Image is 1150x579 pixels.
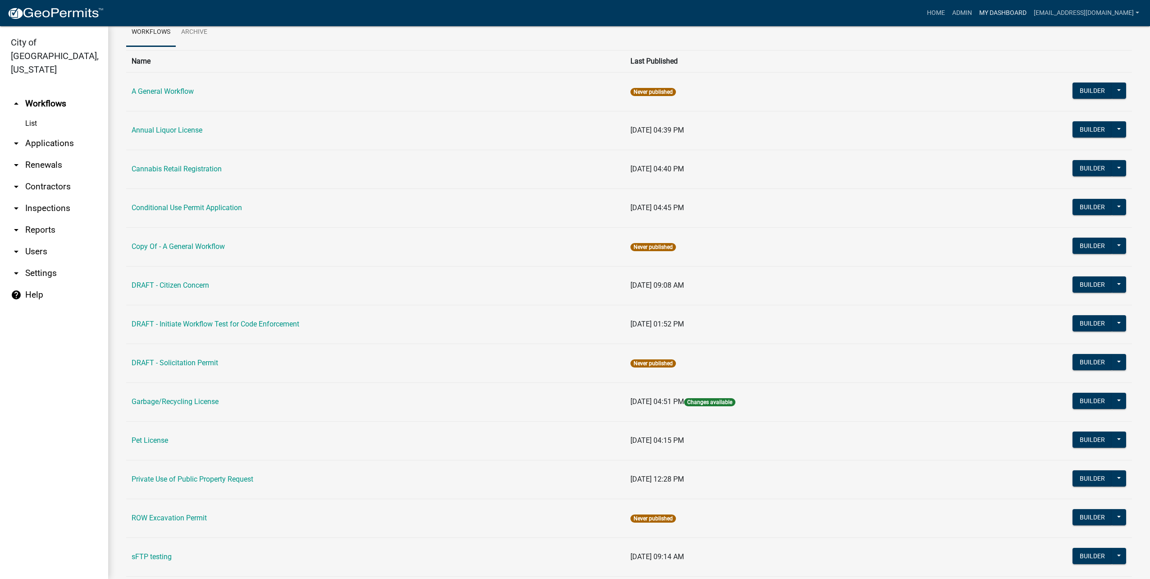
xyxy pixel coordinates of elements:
[1072,509,1112,525] button: Builder
[630,320,684,328] span: [DATE] 01:52 PM
[630,397,684,406] span: [DATE] 04:51 PM
[132,320,299,328] a: DRAFT - Initiate Workflow Test for Code Enforcement
[625,50,949,72] th: Last Published
[1072,276,1112,293] button: Builder
[126,18,176,47] a: Workflows
[630,243,676,251] span: Never published
[1072,83,1112,99] button: Builder
[132,126,202,134] a: Annual Liquor License
[923,5,949,22] a: Home
[11,268,22,279] i: arrow_drop_down
[1072,238,1112,254] button: Builder
[949,5,976,22] a: Admin
[132,87,194,96] a: A General Workflow
[630,359,676,368] span: Never published
[630,552,684,561] span: [DATE] 09:14 AM
[11,203,22,214] i: arrow_drop_down
[11,160,22,170] i: arrow_drop_down
[132,552,172,561] a: sFTP testing
[684,398,735,406] span: Changes available
[1072,470,1112,487] button: Builder
[176,18,213,47] a: Archive
[132,165,222,173] a: Cannabis Retail Registration
[132,281,209,289] a: DRAFT - Citizen Concern
[11,181,22,192] i: arrow_drop_down
[630,88,676,96] span: Never published
[126,50,625,72] th: Name
[1072,160,1112,176] button: Builder
[1072,548,1112,564] button: Builder
[132,475,253,483] a: Private Use of Public Property Request
[11,246,22,257] i: arrow_drop_down
[132,242,225,251] a: Copy Of - A General Workflow
[630,165,684,173] span: [DATE] 04:40 PM
[1072,315,1112,331] button: Builder
[630,515,676,523] span: Never published
[11,289,22,300] i: help
[11,98,22,109] i: arrow_drop_up
[630,203,684,212] span: [DATE] 04:45 PM
[630,436,684,445] span: [DATE] 04:15 PM
[630,281,684,289] span: [DATE] 09:08 AM
[132,514,207,522] a: ROW Excavation Permit
[630,475,684,483] span: [DATE] 12:28 PM
[11,138,22,149] i: arrow_drop_down
[1072,121,1112,138] button: Builder
[976,5,1030,22] a: My Dashboard
[132,358,218,367] a: DRAFT - Solicitation Permit
[1072,393,1112,409] button: Builder
[630,126,684,134] span: [DATE] 04:39 PM
[11,225,22,235] i: arrow_drop_down
[132,203,242,212] a: Conditional Use Permit Application
[1072,199,1112,215] button: Builder
[132,436,168,445] a: Pet License
[132,397,219,406] a: Garbage/Recycling License
[1072,432,1112,448] button: Builder
[1030,5,1143,22] a: [EMAIL_ADDRESS][DOMAIN_NAME]
[1072,354,1112,370] button: Builder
